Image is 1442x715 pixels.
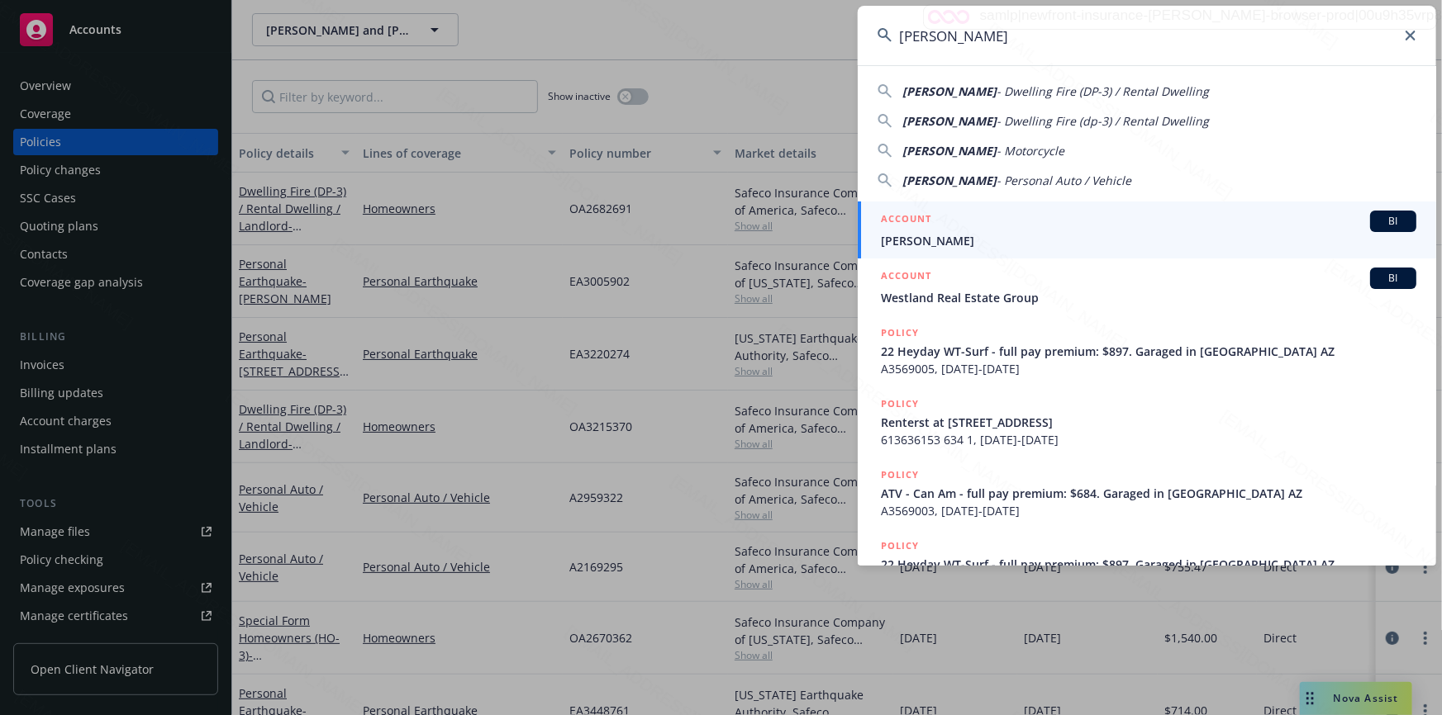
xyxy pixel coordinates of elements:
h5: ACCOUNT [881,268,931,287]
span: [PERSON_NAME] [902,113,997,129]
span: - Personal Auto / Vehicle [997,173,1131,188]
h5: ACCOUNT [881,211,931,230]
span: [PERSON_NAME] [881,232,1416,249]
span: [PERSON_NAME] [902,83,997,99]
span: A3569005, [DATE]-[DATE] [881,360,1416,377]
a: POLICY22 Heyday WT-Surf - full pay premium: $897. Garaged in [GEOGRAPHIC_DATA] AZ [858,528,1436,599]
span: 22 Heyday WT-Surf - full pay premium: $897. Garaged in [GEOGRAPHIC_DATA] AZ [881,556,1416,573]
span: A3569003, [DATE]-[DATE] [881,502,1416,519]
span: [PERSON_NAME] [902,143,997,159]
span: Renterst at [STREET_ADDRESS] [881,414,1416,431]
h5: POLICY [881,324,919,341]
span: - Dwelling Fire (dp-3) / Rental Dwelling [997,113,1209,129]
span: - Motorcycle [997,143,1064,159]
span: Westland Real Estate Group [881,289,1416,306]
span: 613636153 634 1, [DATE]-[DATE] [881,431,1416,448]
span: - Dwelling Fire (DP-3) / Rental Dwelling [997,83,1209,99]
a: POLICY22 Heyday WT-Surf - full pay premium: $897. Garaged in [GEOGRAPHIC_DATA] AZA3569005, [DATE]... [858,315,1436,386]
a: POLICYATV - Can Am - full pay premium: $684. Garaged in [GEOGRAPHIC_DATA] AZA3569003, [DATE]-[DATE] [858,457,1436,528]
h5: POLICY [881,537,919,554]
span: 22 Heyday WT-Surf - full pay premium: $897. Garaged in [GEOGRAPHIC_DATA] AZ [881,343,1416,360]
a: ACCOUNTBIWestland Real Estate Group [858,258,1436,315]
h5: POLICY [881,466,919,483]
h5: POLICY [881,395,919,412]
span: ATV - Can Am - full pay premium: $684. Garaged in [GEOGRAPHIC_DATA] AZ [881,485,1416,502]
a: ACCOUNTBI[PERSON_NAME] [858,201,1436,258]
a: POLICYRenterst at [STREET_ADDRESS]613636153 634 1, [DATE]-[DATE] [858,386,1436,457]
span: [PERSON_NAME] [902,173,997,188]
input: Search... [858,6,1436,65]
span: BI [1377,271,1410,286]
span: BI [1377,214,1410,229]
